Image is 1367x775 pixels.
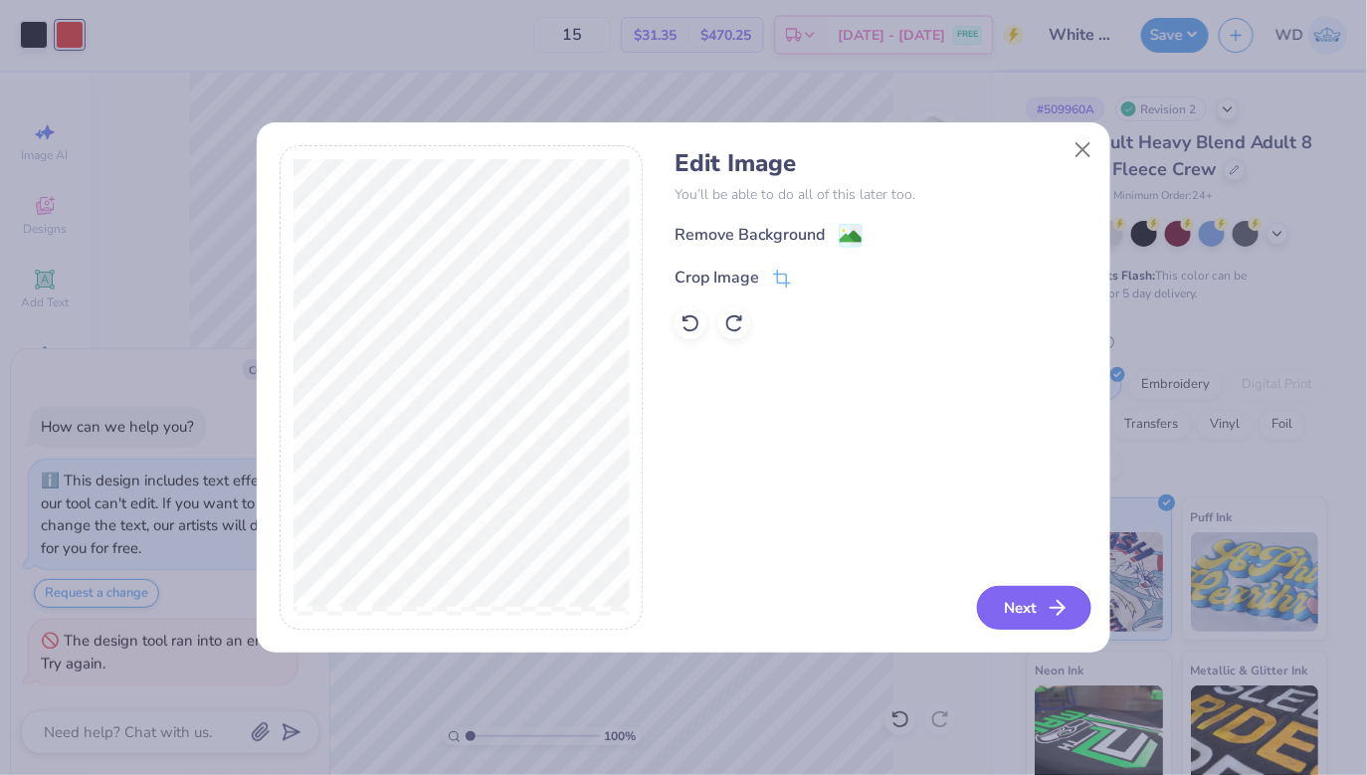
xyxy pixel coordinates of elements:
h4: Edit Image [675,149,1087,178]
div: Remove Background [675,223,825,247]
button: Next [977,586,1091,630]
div: Crop Image [675,266,759,290]
button: Close [1065,131,1102,169]
p: You’ll be able to do all of this later too. [675,184,1087,205]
